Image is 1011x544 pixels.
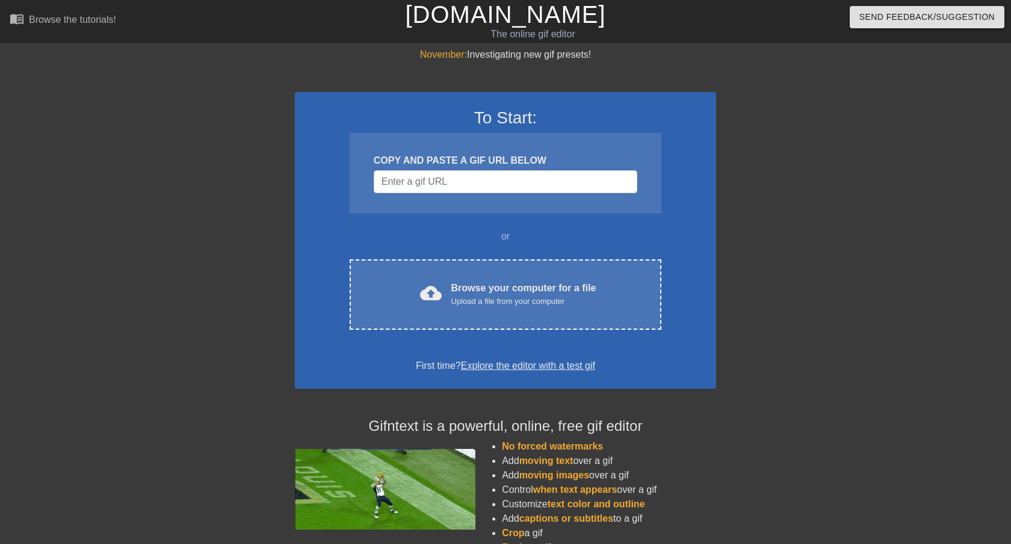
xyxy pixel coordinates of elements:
[461,360,595,371] a: Explore the editor with a test gif
[502,528,524,538] span: Crop
[502,526,716,540] li: a gif
[374,170,637,193] input: Username
[502,512,716,526] li: Add to a gif
[502,441,603,451] span: No forced watermarks
[519,513,613,524] span: captions or subtitles
[326,229,685,244] div: or
[502,468,716,483] li: Add over a gif
[311,359,700,373] div: First time?
[502,483,716,497] li: Control over a gif
[451,295,596,308] div: Upload a file from your computer
[343,27,723,42] div: The online gif editor
[850,6,1004,28] button: Send Feedback/Suggestion
[420,49,467,60] span: November:
[295,449,475,530] img: football_small.gif
[519,470,589,480] span: moving images
[502,454,716,468] li: Add over a gif
[311,108,700,128] h3: To Start:
[374,153,637,168] div: COPY AND PASTE A GIF URL BELOW
[295,48,716,62] div: Investigating new gif presets!
[533,484,617,495] span: when text appears
[548,499,645,509] span: text color and outline
[10,11,24,26] span: menu_book
[295,418,716,435] h4: Gifntext is a powerful, online, free gif editor
[451,281,596,308] div: Browse your computer for a file
[10,11,116,30] a: Browse the tutorials!
[405,1,605,28] a: [DOMAIN_NAME]
[519,456,574,466] span: moving text
[420,282,442,304] span: cloud_upload
[502,497,716,512] li: Customize
[29,14,116,25] div: Browse the tutorials!
[859,10,995,25] span: Send Feedback/Suggestion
